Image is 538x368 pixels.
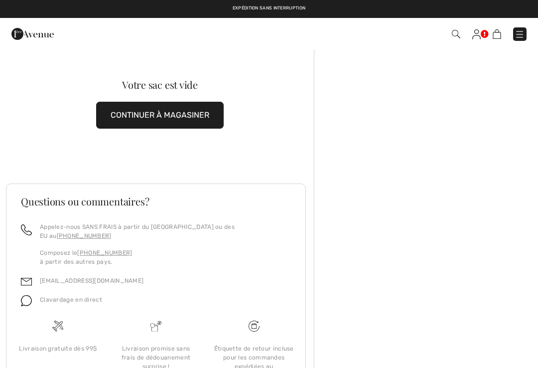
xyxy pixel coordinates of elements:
[493,29,501,39] img: Panier d'achat
[57,232,112,239] a: [PHONE_NUMBER]
[21,276,32,287] img: email
[452,30,460,38] img: Recherche
[11,28,54,38] a: 1ère Avenue
[96,102,224,129] button: CONTINUER À MAGASINER
[77,249,132,256] a: [PHONE_NUMBER]
[17,344,99,353] div: Livraison gratuite dès 99$
[40,222,291,240] p: Appelez-nous SANS FRAIS à partir du [GEOGRAPHIC_DATA] ou des EU au
[21,196,291,206] h3: Questions ou commentaires?
[21,295,32,306] img: chat
[249,321,260,332] img: Livraison gratuite dès 99$
[21,80,298,90] div: Votre sac est vide
[21,224,32,235] img: call
[150,321,161,332] img: Livraison promise sans frais de dédouanement surprise&nbsp;!
[40,296,102,303] span: Clavardage en direct
[472,29,481,39] img: Mes infos
[40,248,291,266] p: Composez le à partir des autres pays.
[11,24,54,44] img: 1ère Avenue
[40,277,143,284] a: [EMAIL_ADDRESS][DOMAIN_NAME]
[515,29,525,39] img: Menu
[52,321,63,332] img: Livraison gratuite dès 99$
